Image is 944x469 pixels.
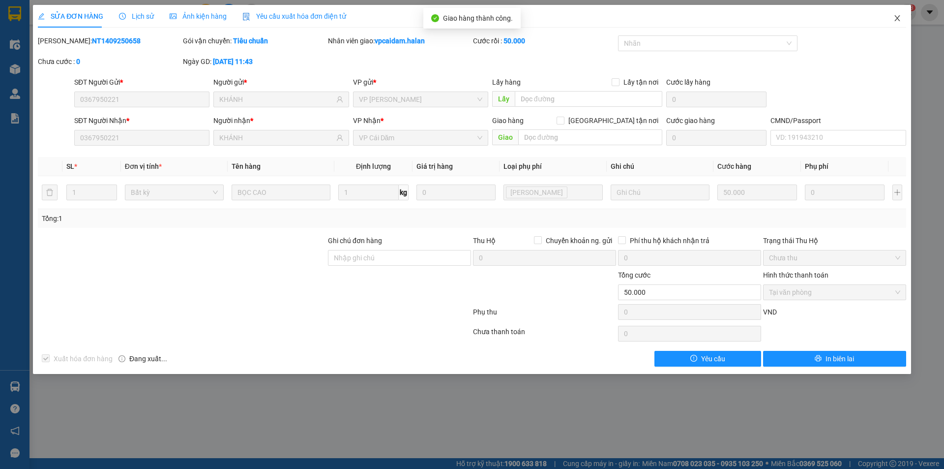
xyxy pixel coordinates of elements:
[763,235,906,246] div: Trạng thái Thu Hộ
[542,235,616,246] span: Chuyển khoản ng. gửi
[666,130,767,146] input: Cước giao hàng
[38,13,45,20] span: edit
[472,326,617,344] div: Chưa thanh toán
[328,237,382,245] label: Ghi chú đơn hàng
[701,353,725,364] span: Yêu cầu
[769,250,900,265] span: Chưa thu
[213,77,349,88] div: Người gửi
[884,5,911,32] button: Close
[763,271,828,279] label: Hình thức thanh toán
[690,355,697,363] span: exclamation-circle
[492,91,515,107] span: Lấy
[431,14,439,22] span: check-circle
[74,115,209,126] div: SĐT Người Nhận
[515,91,662,107] input: Dọc đường
[233,37,268,45] b: Tiêu chuẩn
[232,185,330,200] input: VD: Bàn, Ghế
[242,13,250,21] img: icon
[666,117,715,125] label: Cước giao hàng
[359,130,482,145] span: VP Cái Dăm
[328,250,471,266] input: Ghi chú đơn hàng
[892,185,902,200] button: plus
[170,12,227,20] span: Ảnh kiện hàng
[805,162,828,170] span: Phụ phí
[506,187,567,198] span: Lưu kho
[219,94,334,105] input: Tên người gửi
[183,56,326,67] div: Ngày GD:
[76,58,80,65] b: 0
[619,77,662,88] span: Lấy tận nơi
[125,162,162,170] span: Đơn vị tính
[717,162,751,170] span: Cước hàng
[518,129,662,145] input: Dọc đường
[328,35,471,46] div: Nhân viên giao:
[50,353,117,364] span: Xuất hóa đơn hàng
[74,77,209,88] div: SĐT Người Gửi
[399,185,409,200] span: kg
[564,115,662,126] span: [GEOGRAPHIC_DATA] tận nơi
[353,77,488,88] div: VP gửi
[763,351,906,367] button: printerIn biên lai
[416,185,496,200] input: 0
[38,35,181,46] div: [PERSON_NAME]:
[503,37,525,45] b: 50.000
[336,96,343,103] span: user
[492,129,518,145] span: Giao
[119,13,126,20] span: clock-circle
[500,157,606,176] th: Loại phụ phí
[356,162,391,170] span: Định lượng
[826,353,854,364] span: In biên lai
[359,92,482,107] span: VP Nguyễn Trãi
[618,271,650,279] span: Tổng cước
[353,117,381,125] span: VP Nhận
[42,213,364,224] div: Tổng: 1
[131,185,218,200] span: Bất kỳ
[170,13,177,20] span: picture
[375,37,425,45] b: vpcaidam.halan
[472,307,617,324] div: Phụ thu
[770,115,906,126] div: CMND/Passport
[607,157,713,176] th: Ghi chú
[219,132,334,143] input: Tên người nhận
[815,355,822,363] span: printer
[654,351,761,367] button: exclamation-circleYêu cầu
[763,308,777,316] span: VND
[66,162,74,170] span: SL
[119,12,154,20] span: Lịch sử
[611,185,709,200] input: Ghi Chú
[42,185,58,200] button: delete
[213,58,253,65] b: [DATE] 11:43
[416,162,453,170] span: Giá trị hàng
[38,12,103,20] span: SỬA ĐƠN HÀNG
[118,355,125,362] span: info-circle
[92,37,141,45] b: NT1409250658
[666,78,710,86] label: Cước lấy hàng
[893,14,901,22] span: close
[232,162,261,170] span: Tên hàng
[626,235,713,246] span: Phí thu hộ khách nhận trả
[336,134,343,141] span: user
[510,187,563,198] span: [PERSON_NAME]
[666,92,767,107] input: Cước lấy hàng
[492,78,521,86] span: Lấy hàng
[769,285,900,300] span: Tại văn phòng
[183,35,326,46] div: Gói vận chuyển:
[38,56,181,67] div: Chưa cước :
[129,353,167,364] span: Đang xuất...
[717,185,797,200] input: 0
[473,237,496,245] span: Thu Hộ
[443,14,513,22] span: Giao hàng thành công.
[213,115,349,126] div: Người nhận
[242,12,346,20] span: Yêu cầu xuất hóa đơn điện tử
[473,35,616,46] div: Cước rồi :
[492,117,524,125] span: Giao hàng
